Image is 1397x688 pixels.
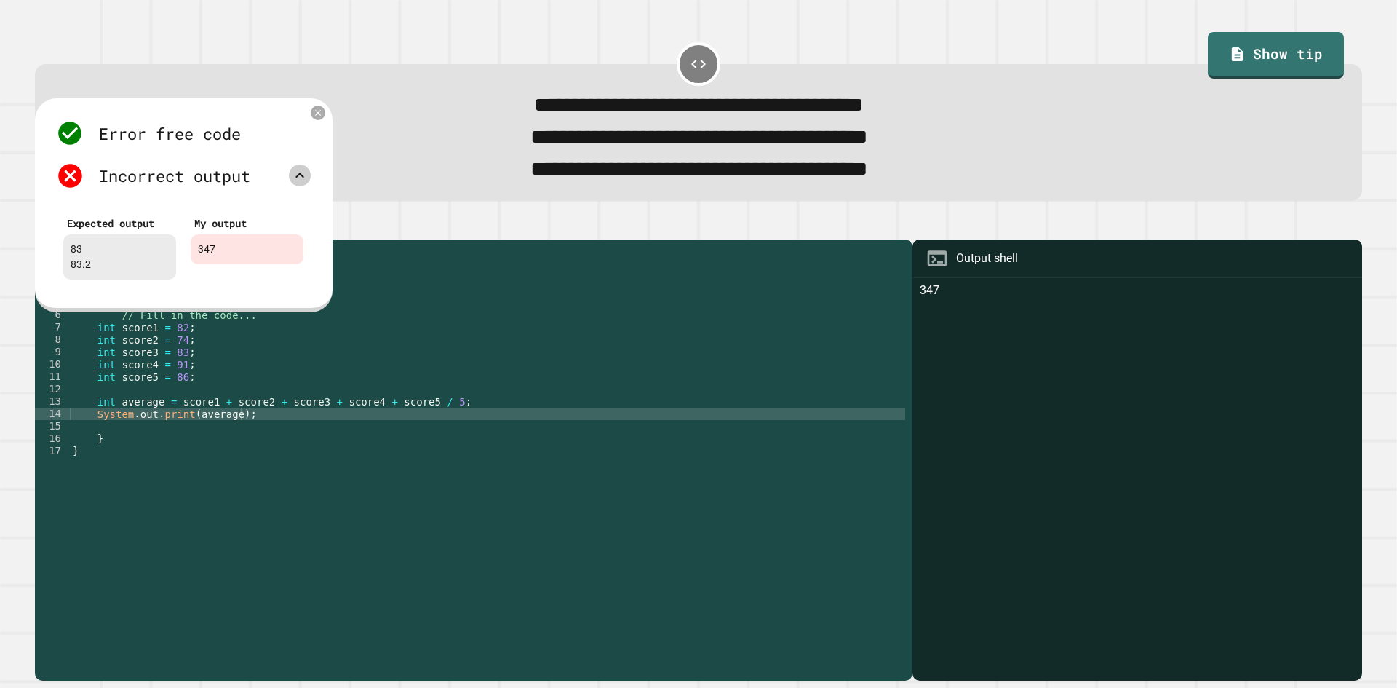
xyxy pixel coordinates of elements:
[35,321,71,333] div: 7
[99,122,241,146] div: Error free code
[35,383,71,395] div: 12
[35,371,71,383] div: 11
[35,333,71,346] div: 8
[191,234,303,264] div: 347
[194,216,300,231] div: My output
[35,445,71,457] div: 17
[35,309,71,321] div: 6
[99,164,250,188] div: Incorrect output
[35,346,71,358] div: 9
[956,250,1018,267] div: Output shell
[1208,32,1343,79] a: Show tip
[35,408,71,420] div: 14
[63,234,176,280] div: 83 83.2
[67,216,172,231] div: Expected output
[920,282,1355,681] div: 347
[35,420,71,432] div: 15
[35,296,71,309] div: 5
[35,358,71,371] div: 10
[35,395,71,408] div: 13
[35,432,71,445] div: 16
